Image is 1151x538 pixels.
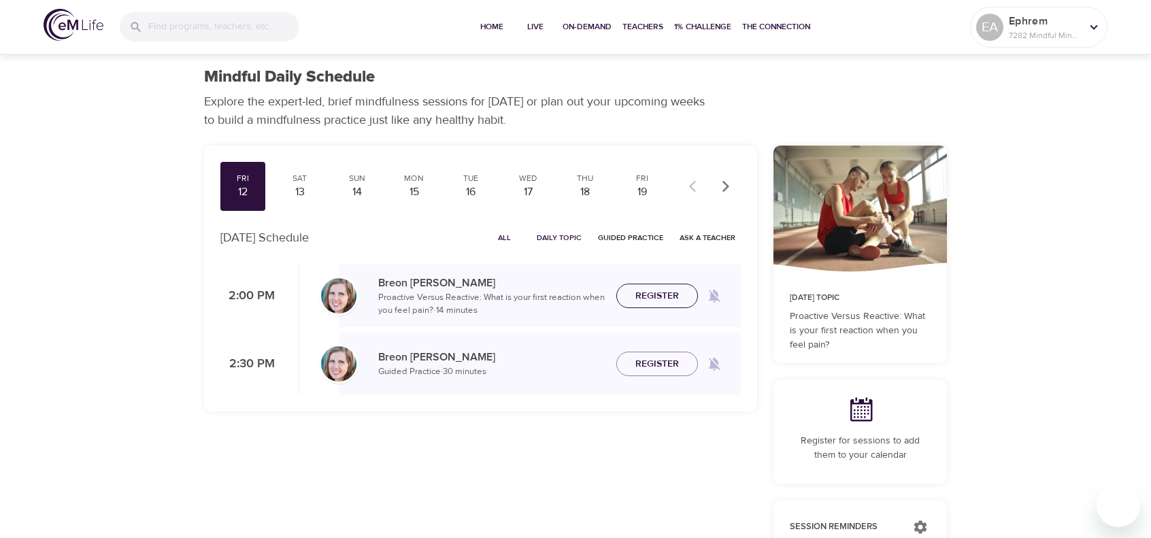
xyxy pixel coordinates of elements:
p: 2:00 PM [220,287,275,305]
span: Remind me when a class goes live every Friday at 2:00 PM [698,280,731,312]
p: Explore the expert-led, brief mindfulness sessions for [DATE] or plan out your upcoming weeks to ... [204,93,714,129]
p: 2:30 PM [220,355,275,373]
span: Live [519,20,552,34]
div: EA [976,14,1003,41]
button: Daily Topic [531,227,587,248]
div: 18 [568,184,602,200]
span: Daily Topic [537,231,582,244]
span: Register [635,288,679,305]
span: Ask a Teacher [680,231,735,244]
img: Breon_Michel-min.jpg [321,278,356,314]
div: Fri [226,173,260,184]
div: Sat [283,173,317,184]
p: Proactive Versus Reactive: What is your first reaction when you feel pain? [790,309,931,352]
p: [DATE] Schedule [220,229,309,247]
h1: Mindful Daily Schedule [204,67,375,87]
p: Proactive Versus Reactive: What is your first reaction when you feel pain? · 14 minutes [378,291,605,318]
p: Session Reminders [790,520,899,534]
span: 1% Challenge [674,20,731,34]
span: Remind me when a class goes live every Friday at 2:30 PM [698,348,731,380]
p: Guided Practice · 30 minutes [378,365,605,379]
div: 19 [625,184,659,200]
div: 14 [340,184,374,200]
div: Fri [625,173,659,184]
div: Mon [397,173,431,184]
span: The Connection [742,20,810,34]
span: All [488,231,520,244]
div: 12 [226,184,260,200]
div: 17 [511,184,545,200]
p: Breon [PERSON_NAME] [378,349,605,365]
input: Find programs, teachers, etc... [148,12,299,41]
button: Register [616,352,698,377]
button: Guided Practice [593,227,669,248]
p: Register for sessions to add them to your calendar [790,434,931,463]
div: Tue [454,173,488,184]
img: Breon_Michel-min.jpg [321,346,356,382]
button: Register [616,284,698,309]
div: Thu [568,173,602,184]
p: [DATE] Topic [790,292,931,304]
span: Register [635,356,679,373]
span: On-Demand [563,20,612,34]
button: Ask a Teacher [674,227,741,248]
span: Home [476,20,508,34]
div: 13 [283,184,317,200]
div: 16 [454,184,488,200]
div: Wed [511,173,545,184]
button: All [482,227,526,248]
div: 15 [397,184,431,200]
img: logo [44,9,103,41]
p: Ephrem [1009,13,1081,29]
iframe: Button to launch messaging window [1097,484,1140,527]
p: 7282 Mindful Minutes [1009,29,1081,41]
p: Breon [PERSON_NAME] [378,275,605,291]
div: Sun [340,173,374,184]
span: Guided Practice [598,231,663,244]
span: Teachers [622,20,663,34]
